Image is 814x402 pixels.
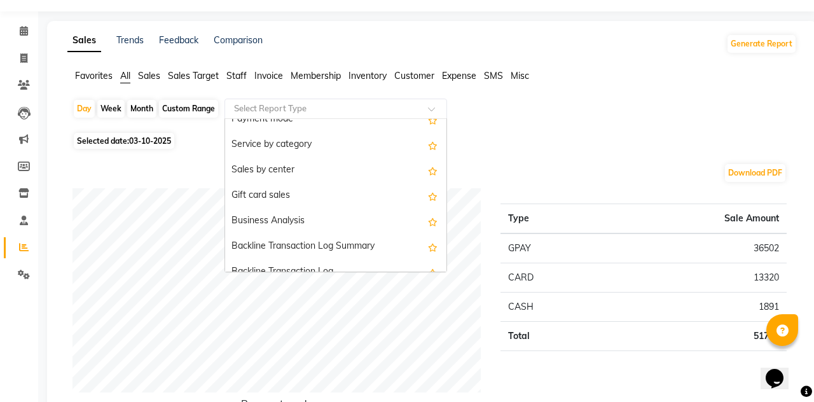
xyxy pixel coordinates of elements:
[428,188,438,204] span: Add this report to Favorites List
[442,70,476,81] span: Expense
[225,107,446,132] div: Payment mode
[500,322,606,351] td: Total
[500,263,606,293] td: CARD
[225,183,446,209] div: Gift card sales
[74,100,95,118] div: Day
[428,214,438,229] span: Add this report to Favorites List
[728,35,796,53] button: Generate Report
[500,293,606,322] td: CASH
[761,351,801,389] iframe: chat widget
[254,70,283,81] span: Invoice
[394,70,434,81] span: Customer
[67,29,101,52] a: Sales
[500,233,606,263] td: GPAY
[605,233,787,263] td: 36502
[725,164,785,182] button: Download PDF
[225,260,446,285] div: Backline Transaction Log
[159,100,218,118] div: Custom Range
[500,204,606,234] th: Type
[225,158,446,183] div: Sales by center
[97,100,125,118] div: Week
[116,34,144,46] a: Trends
[428,163,438,178] span: Add this report to Favorites List
[127,100,156,118] div: Month
[120,70,130,81] span: All
[428,239,438,254] span: Add this report to Favorites List
[159,34,198,46] a: Feedback
[605,263,787,293] td: 13320
[428,112,438,127] span: Add this report to Favorites List
[605,204,787,234] th: Sale Amount
[74,133,174,149] span: Selected date:
[138,70,160,81] span: Sales
[225,209,446,234] div: Business Analysis
[348,70,387,81] span: Inventory
[224,118,447,272] ng-dropdown-panel: Options list
[225,132,446,158] div: Service by category
[428,265,438,280] span: Add this report to Favorites List
[129,136,171,146] span: 03-10-2025
[511,70,529,81] span: Misc
[226,70,247,81] span: Staff
[291,70,341,81] span: Membership
[484,70,503,81] span: SMS
[605,293,787,322] td: 1891
[75,70,113,81] span: Favorites
[214,34,263,46] a: Comparison
[225,234,446,260] div: Backline Transaction Log Summary
[428,137,438,153] span: Add this report to Favorites List
[605,322,787,351] td: 51713
[168,70,219,81] span: Sales Target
